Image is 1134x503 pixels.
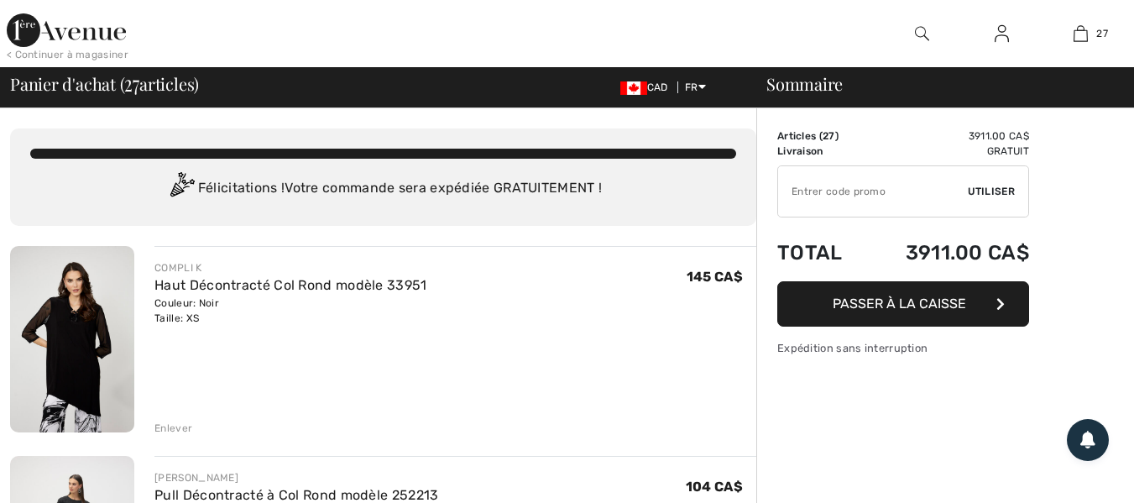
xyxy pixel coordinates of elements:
[165,172,198,206] img: Congratulation2.svg
[778,166,968,217] input: Code promo
[864,224,1029,281] td: 3911.00 CA$
[823,130,835,142] span: 27
[154,487,438,503] a: Pull Décontracté à Col Rond modèle 252213
[915,24,929,44] img: recherche
[864,144,1029,159] td: Gratuit
[124,71,139,93] span: 27
[685,81,706,93] span: FR
[7,47,128,62] div: < Continuer à magasiner
[154,277,426,293] a: Haut Décontracté Col Rond modèle 33951
[154,421,192,436] div: Enlever
[995,24,1009,44] img: Mes infos
[1096,26,1108,41] span: 27
[777,224,864,281] td: Total
[686,479,743,495] span: 104 CA$
[10,76,199,92] span: Panier d'achat ( articles)
[777,128,864,144] td: Articles ( )
[864,128,1029,144] td: 3911.00 CA$
[7,13,126,47] img: 1ère Avenue
[777,144,864,159] td: Livraison
[154,260,426,275] div: COMPLI K
[746,76,1124,92] div: Sommaire
[10,246,134,432] img: Haut Décontracté Col Rond modèle 33951
[30,172,736,206] div: Félicitations ! Votre commande sera expédiée GRATUITEMENT !
[620,81,647,95] img: Canadian Dollar
[833,296,966,312] span: Passer à la caisse
[154,296,426,326] div: Couleur: Noir Taille: XS
[968,184,1015,199] span: Utiliser
[777,340,1029,356] div: Expédition sans interruption
[620,81,675,93] span: CAD
[1042,24,1120,44] a: 27
[687,269,743,285] span: 145 CA$
[154,470,438,485] div: [PERSON_NAME]
[981,24,1022,45] a: Se connecter
[777,281,1029,327] button: Passer à la caisse
[1074,24,1088,44] img: Mon panier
